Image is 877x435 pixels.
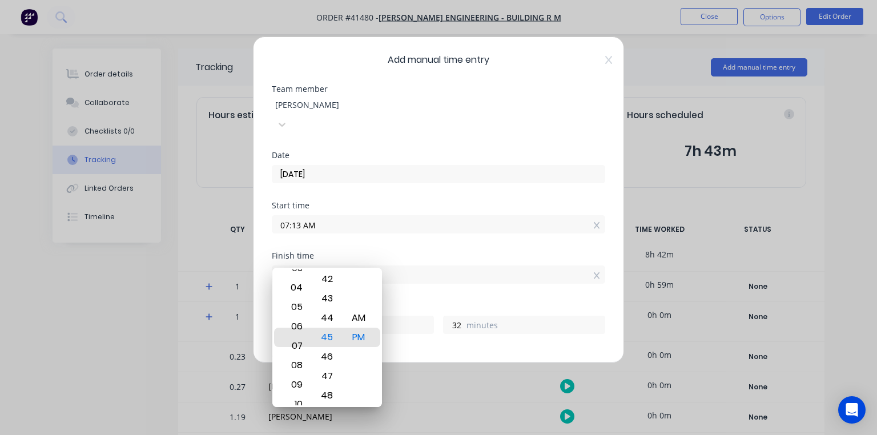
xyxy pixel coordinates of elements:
input: 0 [444,316,464,333]
div: Team member [272,85,605,93]
label: minutes [466,319,605,333]
div: 07 [281,336,309,356]
div: Hours worked [272,302,605,310]
div: Finish time [272,252,605,260]
div: [PERSON_NAME] [275,99,440,111]
div: AM [344,308,372,328]
div: Open Intercom Messenger [838,396,866,424]
div: Minute [311,268,343,407]
div: 45 [313,328,341,347]
div: 46 [313,347,341,366]
div: 09 [281,375,309,394]
div: 06 [281,317,309,336]
div: Start time [272,202,605,210]
span: Add manual time entry [272,53,605,67]
div: 43 [313,289,341,308]
div: 47 [313,366,341,386]
div: 44 [313,308,341,328]
div: 10 [281,394,309,414]
div: Order # [272,352,605,360]
div: 05 [281,297,309,317]
div: Hour [280,268,311,407]
div: 48 [313,386,341,405]
div: 42 [313,269,341,289]
div: Date [272,151,605,159]
div: PM [344,328,372,347]
div: 04 [281,278,309,297]
div: 08 [281,356,309,375]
